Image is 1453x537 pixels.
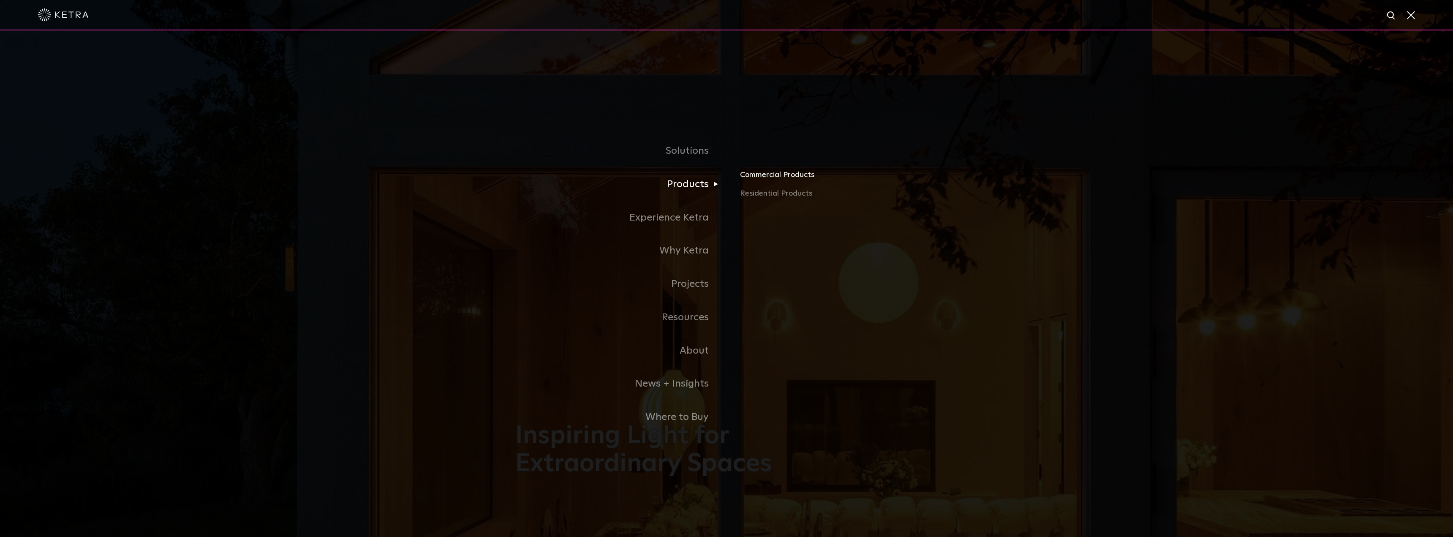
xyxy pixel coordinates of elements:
a: About [515,334,726,368]
img: search icon [1386,11,1397,21]
a: Why Ketra [515,234,726,267]
a: Products [515,168,726,201]
a: Where to Buy [515,401,726,434]
a: Projects [515,267,726,301]
a: Solutions [515,134,726,168]
a: Experience Ketra [515,201,726,234]
a: Resources [515,301,726,334]
a: News + Insights [515,367,726,401]
div: Navigation Menu [515,134,938,434]
img: ketra-logo-2019-white [38,8,89,21]
a: Commercial Products [740,169,938,188]
a: Residential Products [740,188,938,200]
